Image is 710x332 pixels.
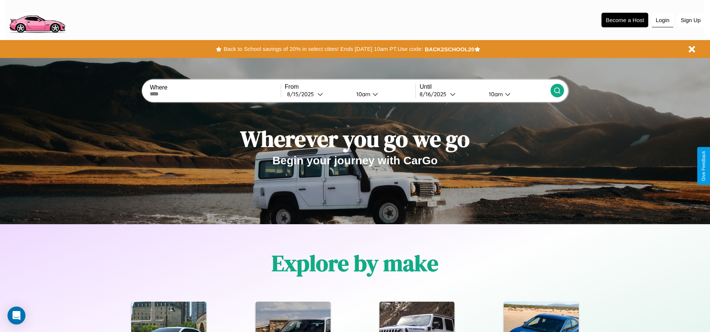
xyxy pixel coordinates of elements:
[485,91,505,98] div: 10am
[420,83,550,90] label: Until
[285,83,415,90] label: From
[353,91,372,98] div: 10am
[701,151,706,181] div: Give Feedback
[677,13,704,27] button: Sign Up
[350,90,416,98] button: 10am
[150,84,280,91] label: Where
[425,46,475,52] b: BACK2SCHOOL20
[7,307,25,325] div: Open Intercom Messenger
[652,13,673,27] button: Login
[287,91,317,98] div: 8 / 15 / 2025
[285,90,350,98] button: 8/15/2025
[272,248,438,278] h1: Explore by make
[222,44,424,54] button: Back to School savings of 20% in select cities! Ends [DATE] 10am PT.Use code:
[6,4,68,35] img: logo
[483,90,551,98] button: 10am
[601,13,648,27] button: Become a Host
[420,91,450,98] div: 8 / 16 / 2025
